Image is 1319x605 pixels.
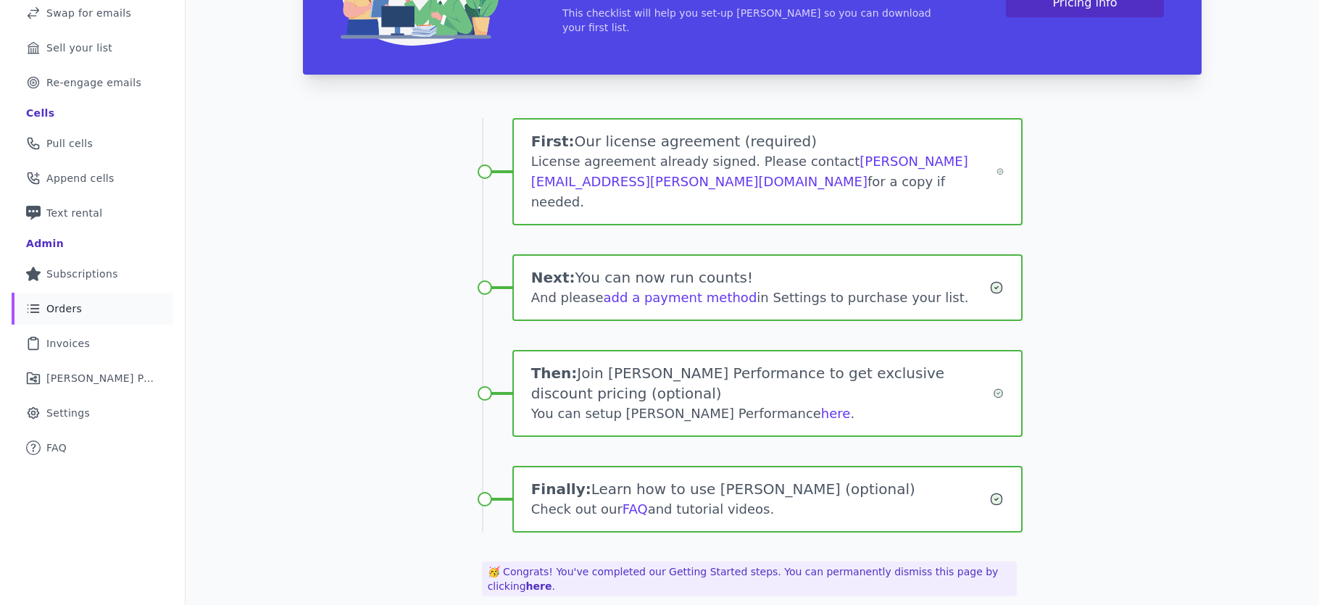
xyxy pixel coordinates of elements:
div: You can setup [PERSON_NAME] Performance . [531,404,993,424]
a: FAQ [12,432,173,464]
p: 🥳 Congrats! You've completed our Getting Started steps. You can permanently dismiss this page by ... [482,562,1018,596]
a: Subscriptions [12,258,173,290]
span: Pull cells [46,136,93,151]
a: Invoices [12,327,173,359]
a: FAQ [623,501,648,517]
span: Text rental [46,206,103,220]
span: Settings [46,406,90,420]
div: Check out our and tutorial videos. [531,499,990,520]
h1: Join [PERSON_NAME] Performance to get exclusive discount pricing (optional) [531,363,993,404]
span: Swap for emails [46,6,131,20]
span: First: [531,133,575,150]
h1: Learn how to use [PERSON_NAME] (optional) [531,479,990,499]
a: here [526,580,552,592]
span: Invoices [46,336,90,351]
a: Orders [12,293,173,325]
div: Admin [26,236,64,251]
span: Next: [531,269,575,286]
div: License agreement already signed. Please contact for a copy if needed. [531,151,996,212]
a: Sell your list [12,32,173,64]
p: This checklist will help you set-up [PERSON_NAME] so you can download your first list. [562,6,942,35]
span: [PERSON_NAME] Performance [46,371,156,385]
span: Subscriptions [46,267,118,281]
div: And please in Settings to purchase your list. [531,288,990,308]
span: Then: [531,364,578,382]
span: Finally: [531,480,591,498]
div: Cells [26,106,54,120]
a: Re-engage emails [12,67,173,99]
span: Append cells [46,171,115,185]
a: [PERSON_NAME] Performance [12,362,173,394]
span: Sell your list [46,41,112,55]
a: Append cells [12,162,173,194]
a: Text rental [12,197,173,229]
span: FAQ [46,441,67,455]
a: add a payment method [604,290,757,305]
span: Re-engage emails [46,75,141,90]
span: Orders [46,301,82,316]
a: Pull cells [12,128,173,159]
h1: You can now run counts! [531,267,990,288]
a: Settings [12,397,173,429]
h1: Our license agreement (required) [531,131,996,151]
a: here [821,406,851,421]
